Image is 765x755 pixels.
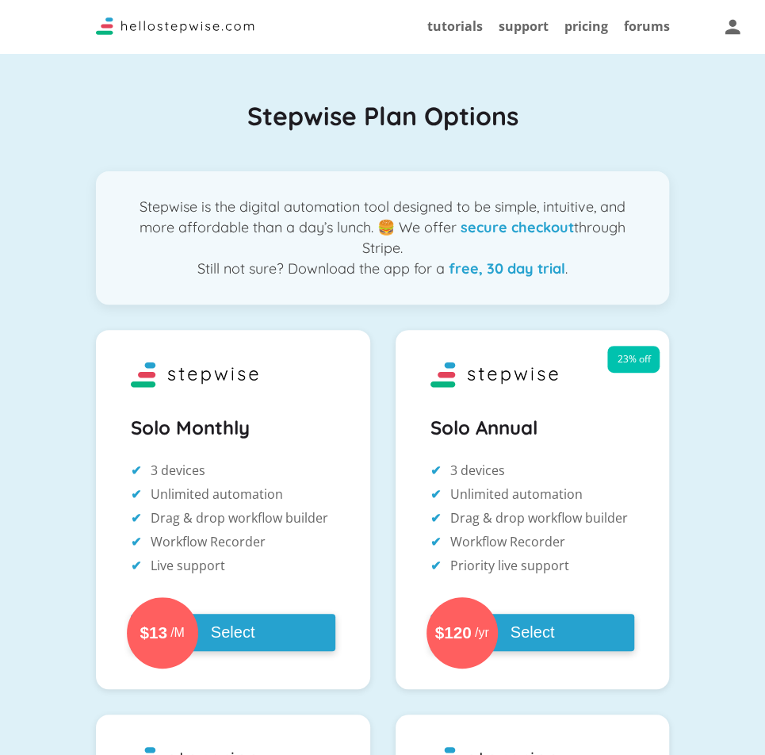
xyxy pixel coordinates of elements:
[131,508,335,528] li: Drag & drop workflow builder
[131,460,335,481] li: 3 devices
[96,21,254,39] a: Stepwise
[430,614,635,651] button: $120/yrSelect
[96,99,670,133] h1: Stepwise Plan Options
[131,531,335,552] li: Workflow Recorder
[415,355,573,395] img: Stepwise
[564,17,607,35] a: pricing
[170,626,185,640] span: /M
[140,623,167,642] span: $13
[96,171,670,305] p: Stepwise is the digital automation tool designed to be simple, intuitive, and more affordable tha...
[449,259,565,278] strong: free, 30 day trial
[131,614,335,651] button: $13/MSelect
[131,411,335,445] h2: Solo Monthly
[426,17,482,35] a: tutorials
[131,555,335,576] li: Live support
[430,508,635,528] li: Drag & drop workflow builder
[96,17,254,35] img: Logo
[430,531,635,552] li: Workflow Recorder
[430,484,635,504] li: Unlimited automation
[498,17,548,35] a: support
[430,555,635,576] li: Priority live support
[475,626,489,640] span: /yr
[434,623,471,642] span: $120
[430,411,635,445] h2: Solo Annual
[461,218,574,236] strong: secure checkout
[131,484,335,504] li: Unlimited automation
[115,355,273,395] img: Stepwise
[607,346,660,373] span: 23% off
[623,17,669,35] a: forums
[430,460,635,481] li: 3 devices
